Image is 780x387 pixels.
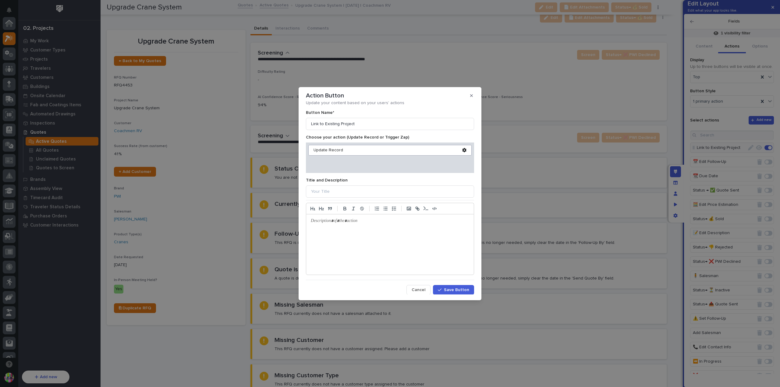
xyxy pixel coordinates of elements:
[306,185,474,198] input: Your Title
[306,135,474,140] div: Choose your action (Update Record or Trigger Zap)
[306,100,474,106] p: Update your content based on your users' actions
[306,110,474,115] p: Button Name*
[306,92,344,99] p: Action Button
[433,285,474,295] button: Save Button
[406,285,431,295] button: Cancel
[412,287,425,293] span: Cancel
[444,287,469,293] span: Save Button
[306,118,474,130] input: e.g. Approve
[314,148,462,153] div: Update Record
[306,178,474,183] p: Title and Description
